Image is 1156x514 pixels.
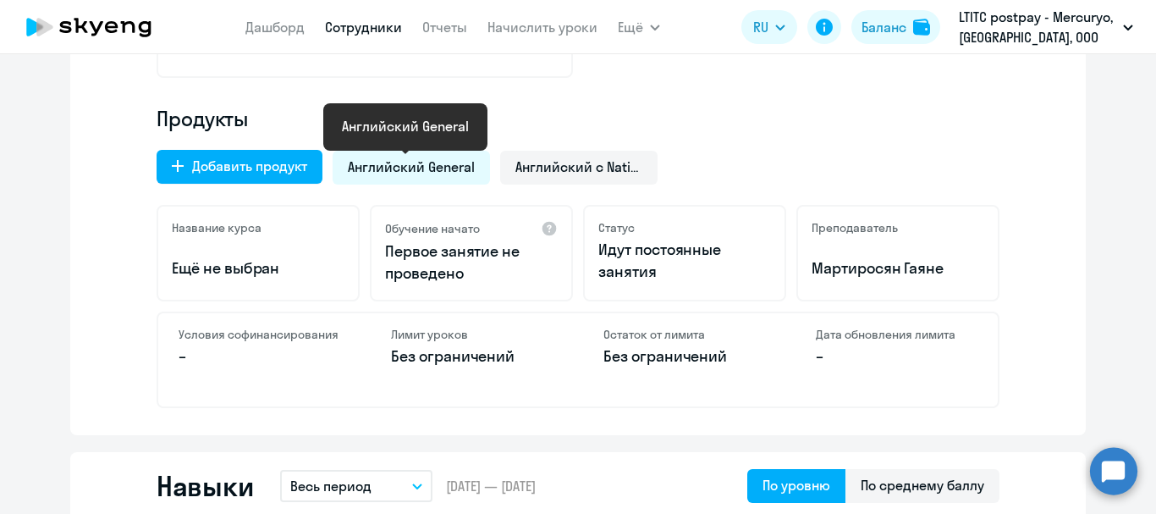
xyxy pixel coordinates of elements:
[603,327,765,342] h4: Остаток от лимита
[753,17,768,37] span: RU
[861,17,906,37] div: Баланс
[741,10,797,44] button: RU
[603,345,765,368] p: Без ограничений
[172,220,261,235] h5: Название курса
[325,19,402,36] a: Сотрудники
[280,470,432,502] button: Весь период
[157,469,253,503] h2: Навыки
[157,150,322,184] button: Добавить продукт
[598,239,771,283] p: Идут постоянные занятия
[446,477,536,495] span: [DATE] — [DATE]
[618,17,643,37] span: Ещё
[762,475,830,495] div: По уровню
[812,257,984,279] p: Мартиросян Гаяне
[618,10,660,44] button: Ещё
[812,220,898,235] h5: Преподаватель
[385,240,558,285] p: Первое занятие не проведено
[391,327,553,342] h4: Лимит уроков
[172,257,344,279] p: Ещё не выбран
[391,345,553,368] p: Без ограничений
[348,158,475,176] span: Английский General
[157,105,999,132] h4: Продукты
[342,116,469,136] div: Английский General
[816,345,977,368] p: –
[959,7,1116,47] p: LTITC postpay - Mercuryo, [GEOGRAPHIC_DATA], ООО
[816,327,977,342] h4: Дата обновления лимита
[950,7,1142,47] button: LTITC postpay - Mercuryo, [GEOGRAPHIC_DATA], ООО
[851,10,940,44] button: Балансbalance
[385,221,480,236] h5: Обучение начато
[515,158,642,176] span: Английский с Native
[290,476,372,496] p: Весь период
[487,19,597,36] a: Начислить уроки
[179,327,340,342] h4: Условия софинансирования
[598,220,635,235] h5: Статус
[192,156,307,176] div: Добавить продукт
[861,475,984,495] div: По среднему баллу
[179,345,340,368] p: –
[913,19,930,36] img: balance
[245,19,305,36] a: Дашборд
[422,19,467,36] a: Отчеты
